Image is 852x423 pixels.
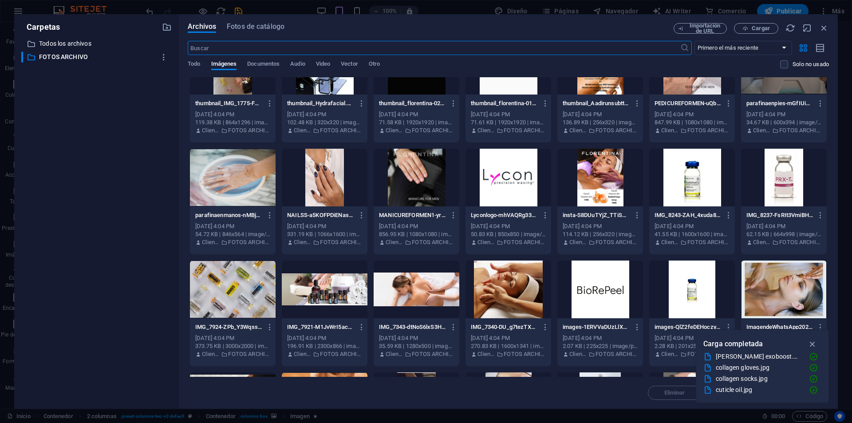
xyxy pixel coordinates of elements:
[379,119,454,127] div: 71.58 KB | 1920x1920 | image/jpeg
[746,238,821,246] div: Por: Cliente | Carpeta: FOTOS ARCHIVO
[202,127,219,134] p: Cliente
[386,127,402,134] p: Cliente
[477,350,494,358] p: Cliente
[287,99,354,107] p: thumbnail_Hydrafacial.png-j2HV95UZTp6ilG_0EMcnBg.png
[341,59,358,71] span: Vector
[563,119,638,127] div: 136.89 KB | 256x320 | image/png
[412,127,454,134] p: FOTOS ARCHIVO
[563,334,638,342] div: [DATE] 4:04 PM
[39,39,155,49] p: Todos los archivos
[188,41,680,55] input: Buscar
[195,334,270,342] div: [DATE] 4:04 PM
[569,127,586,134] p: Cliente
[819,23,829,33] i: Cerrar
[195,127,270,134] div: Por: Cliente | Carpeta: FOTOS ARCHIVO
[379,111,454,119] div: [DATE] 4:04 PM
[563,211,629,219] p: insta-S8DUuTYjZ_TTiSQ5pXidrQ.png
[379,211,446,219] p: MANICUREFORMEN1-yrCPpau_nMsMO9KRqZN9zw.png
[471,127,546,134] div: Por: Cliente | Carpeta: FOTOS ARCHIVO
[379,342,454,350] div: 35.59 KB | 1280x500 | image/webp
[746,127,821,134] div: Por: Cliente | Carpeta: FOTOS ARCHIVO
[655,222,730,230] div: [DATE] 4:04 PM
[287,119,362,127] div: 102.48 KB | 320x320 | image/png
[287,230,362,238] div: 331.19 KB | 1066x1600 | image/jpeg
[294,238,311,246] p: Cliente
[746,222,821,230] div: [DATE] 4:04 PM
[287,238,362,246] div: Por: Cliente | Carpeta: FOTOS ARCHIVO
[734,23,778,34] button: Cargar
[471,111,546,119] div: [DATE] 4:04 PM
[753,127,770,134] p: Cliente
[563,222,638,230] div: [DATE] 4:04 PM
[379,334,454,342] div: [DATE] 4:04 PM
[687,23,723,34] span: Importación de URL
[471,222,546,230] div: [DATE] 4:04 PM
[716,374,802,384] div: collagen socks.jpg
[228,238,270,246] p: FOTOS ARCHIVO
[563,342,638,350] div: 2.07 KB | 225x225 | image/png
[471,99,537,107] p: thumbnail_florentina-01-9MVhhAwaY7YMG3zxgQHbFg.jpg
[746,323,813,331] p: ImagendeWhatsApp2023-04-06alas23.14.18-QmBvAOOFrqcdaLDI55rjAw.jpg
[320,238,362,246] p: FOTOS ARCHIVO
[379,238,454,246] div: Por: Cliente | Carpeta: FOTOS ARCHIVO
[287,211,354,219] p: NAILSS-a5KOFPDiENasCrAy4TBY2A.jpg
[687,238,730,246] p: FOTOS ARCHIVO
[655,342,730,350] div: 2.28 KB | 201x251 | image/jpeg
[290,59,305,71] span: Audio
[563,350,638,358] div: Por: Cliente | Carpeta: FOTOS ARCHIVO
[563,230,638,238] div: 114.12 KB | 256x320 | image/png
[202,350,219,358] p: Cliente
[211,59,237,71] span: Imágenes
[471,119,546,127] div: 71.61 KB | 1920x1920 | image/jpeg
[504,127,546,134] p: FOTOS ARCHIVO
[655,211,721,219] p: IMG_8243-ZAH_4xuda8JFTrnrxx9EgQ.WEBP
[477,238,494,246] p: Cliente
[287,334,362,342] div: [DATE] 4:04 PM
[687,127,730,134] p: FOTOS ARCHIVO
[563,238,638,246] div: Por: Cliente | Carpeta: FOTOS ARCHIVO
[655,99,721,107] p: PEDICUREFORMEN-uQb_5kqHch0xAB-wd9c0XA.png
[655,323,721,331] p: images-QlZ2feDEHoczytA5RYsUwA.jpg
[294,127,311,134] p: Cliente
[379,350,454,358] div: Por: Cliente | Carpeta: FOTOS ARCHIVO
[188,21,216,32] span: Archivos
[563,111,638,119] div: [DATE] 4:04 PM
[287,222,362,230] div: [DATE] 4:04 PM
[471,230,546,238] div: 50.83 KB | 850x850 | image/jpeg
[746,119,821,127] div: 34.67 KB | 600x394 | image/jpeg
[39,52,155,62] p: FOTOS ARCHIVO
[716,363,802,373] div: collagen gloves.jpg
[320,350,362,358] p: FOTOS ARCHIVO
[746,211,813,219] p: IMG_8237-FsRIt3VmiBHiI7QbEl3WIA.WEBP
[471,211,537,219] p: Lyconlogo-mhVAQRg33Mv4ic1Dp83BvQ.jpg
[661,350,678,358] p: Cliente
[471,350,546,358] div: Por: Cliente | Carpeta: FOTOS ARCHIVO
[247,59,280,71] span: Documentos
[746,111,821,119] div: [DATE] 4:04 PM
[655,230,730,238] div: 41.55 KB | 1600x1600 | image/webp
[471,334,546,342] div: [DATE] 4:04 PM
[379,323,446,331] p: IMG_7343-dtNoS6lxS3HgmJ9SvOMyKA.WEBP
[504,238,546,246] p: FOTOS ARCHIVO
[793,60,829,68] p: Solo muestra los archivos que no están usándose en el sitio web. Los archivos añadidos durante es...
[228,350,270,358] p: FOTOS ARCHIVO
[563,323,629,331] p: images-1ERVVaDUzLlXU862l-AsTw.png
[228,127,270,134] p: FOTOS ARCHIVO
[779,238,821,246] p: FOTOS ARCHIVO
[386,350,402,358] p: Cliente
[195,350,270,358] div: Por: Cliente | Carpeta: FOTOS ARCHIVO
[687,350,730,358] p: FOTOS ARCHIVO
[802,23,812,33] i: Minimizar
[316,59,330,71] span: Video
[287,111,362,119] div: [DATE] 4:04 PM
[287,342,362,350] div: 196.91 KB | 2300x866 | image/jpeg
[195,222,270,230] div: [DATE] 4:04 PM
[746,99,813,107] p: parafinaenpies-mGfIUiHL3IRdFpzzCsgKyQ.jpg
[195,342,270,350] div: 373.75 KB | 3000x2000 | image/jpeg
[569,350,586,358] p: Cliente
[703,338,763,350] p: Carga completada
[477,127,494,134] p: Cliente
[752,26,770,31] span: Cargar
[596,238,638,246] p: FOTOS ARCHIVO
[227,21,284,32] span: Fotos de catálogo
